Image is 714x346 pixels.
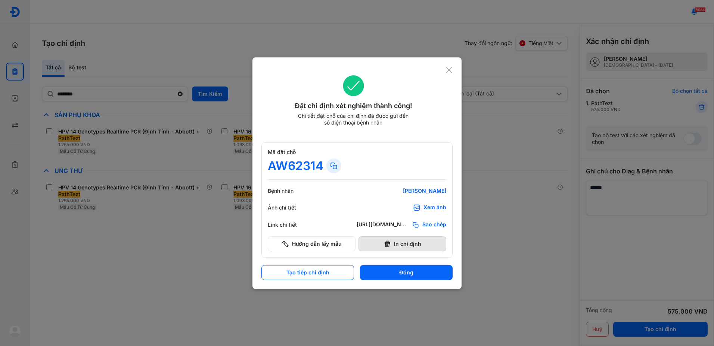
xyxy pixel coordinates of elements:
button: Đóng [360,265,453,280]
button: Tạo tiếp chỉ định [261,265,354,280]
div: Xem ảnh [423,204,446,211]
div: [URL][DOMAIN_NAME] [357,221,409,229]
div: Link chi tiết [268,221,313,228]
div: Bệnh nhân [268,188,313,194]
button: In chỉ định [358,236,446,251]
div: [PERSON_NAME] [357,188,446,194]
div: Mã đặt chỗ [268,149,446,155]
div: AW62314 [268,158,323,173]
span: Sao chép [422,221,446,229]
div: Đặt chỉ định xét nghiệm thành công! [261,101,446,111]
button: Hướng dẫn lấy mẫu [268,236,356,251]
div: Ảnh chi tiết [268,204,313,211]
div: Chi tiết đặt chỗ của chỉ định đã được gửi đến số điện thoại bệnh nhân [295,113,412,126]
